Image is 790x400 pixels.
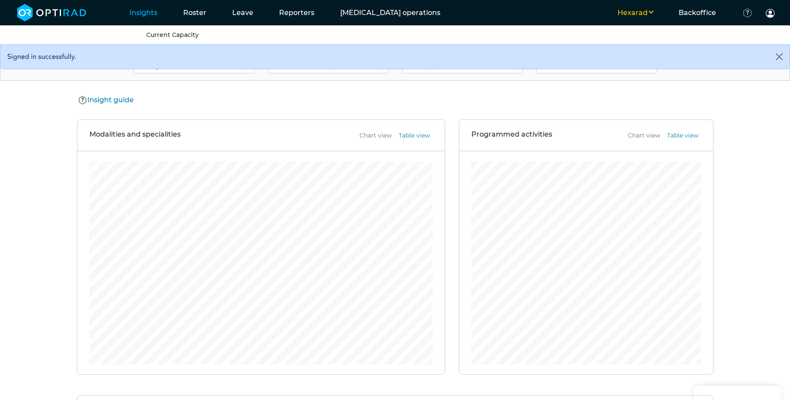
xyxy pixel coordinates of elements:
[664,131,701,140] button: Table view
[471,130,552,140] h3: Programmed activities
[625,131,663,140] button: Chart view
[769,45,790,69] button: Close
[146,31,199,39] a: Current Capacity
[605,8,666,18] button: Hexarad
[89,130,181,140] h3: Modalities and specialities
[17,4,86,21] img: brand-opti-rad-logos-blue-and-white-d2f68631ba2948856bd03f2d395fb146ddc8fb01b4b6e9315ea85fa773367...
[396,131,433,140] button: Table view
[357,131,394,140] button: Chart view
[77,95,136,106] button: Insight guide
[78,95,87,105] img: Help Icon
